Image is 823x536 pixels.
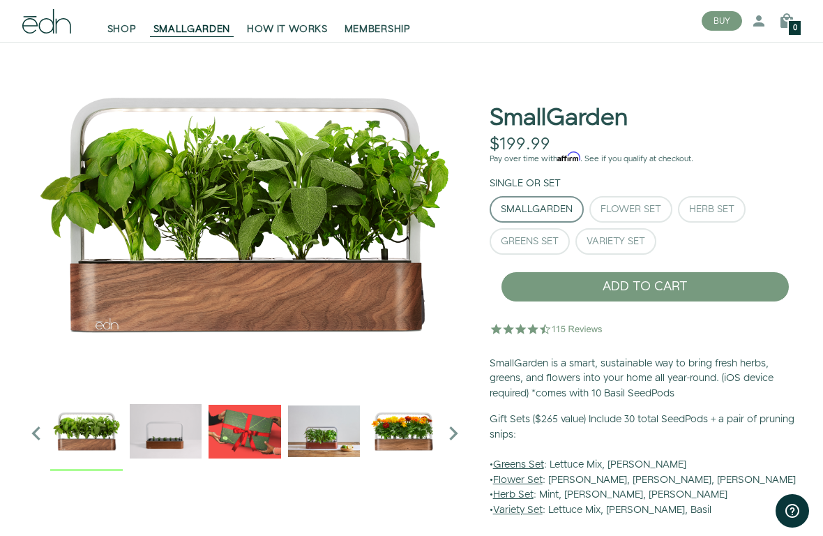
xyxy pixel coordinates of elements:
[493,503,543,517] u: Variety Set
[345,22,411,36] span: MEMBERSHIP
[493,458,544,472] u: Greens Set
[490,315,605,343] img: 4.5 star rating
[50,395,123,471] div: 1 / 6
[557,152,580,162] span: Affirm
[793,24,797,32] span: 0
[130,395,202,471] div: 2 / 6
[107,22,137,36] span: SHOP
[490,177,561,191] label: Single or Set
[493,488,534,502] u: Herb Set
[587,237,645,246] div: Variety Set
[776,494,809,529] iframe: Opens a widget where you can find more information
[22,39,467,388] img: Official-EDN-SMALLGARDEN-HERB-HERO-SLV-2000px_4096x.png
[209,395,281,471] div: 3 / 6
[501,237,559,246] div: Greens Set
[130,395,202,468] img: edn-trim-basil.2021-09-07_14_55_24_1024x.gif
[288,395,361,471] div: 4 / 6
[367,395,439,468] img: edn-smallgarden-marigold-hero-SLV-2000px_1024x.png
[336,6,419,36] a: MEMBERSHIP
[145,6,239,36] a: SMALLGARDEN
[22,39,467,388] div: 1 / 6
[490,228,570,255] button: Greens Set
[490,196,584,223] button: SmallGarden
[689,204,734,214] div: Herb Set
[288,395,361,468] img: edn-smallgarden-mixed-herbs-table-product-2000px_1024x.jpg
[501,271,790,302] button: ADD TO CART
[367,395,439,471] div: 5 / 6
[575,228,656,255] button: Variety Set
[493,473,543,487] u: Flower Set
[153,22,231,36] span: SMALLGARDEN
[702,11,742,31] button: BUY
[501,204,573,214] div: SmallGarden
[589,196,672,223] button: Flower Set
[490,135,550,155] div: $199.99
[247,22,327,36] span: HOW IT WORKS
[601,204,661,214] div: Flower Set
[50,395,123,468] img: Official-EDN-SMALLGARDEN-HERB-HERO-SLV-2000px_1024x.png
[678,196,746,223] button: Herb Set
[490,153,801,165] p: Pay over time with . See if you qualify at checkout.
[490,412,801,518] p: • : Lettuce Mix, [PERSON_NAME] • : [PERSON_NAME], [PERSON_NAME], [PERSON_NAME] • : Mint, [PERSON_...
[490,412,794,442] b: Gift Sets ($265 value) Include 30 total SeedPods + a pair of pruning snips:
[239,6,335,36] a: HOW IT WORKS
[490,105,628,131] h1: SmallGarden
[22,419,50,447] i: Previous slide
[99,6,145,36] a: SHOP
[439,419,467,447] i: Next slide
[490,357,801,402] p: SmallGarden is a smart, sustainable way to bring fresh herbs, greens, and flowers into your home ...
[209,395,281,468] img: EMAILS_-_Holiday_21_PT1_28_9986b34a-7908-4121-b1c1-9595d1e43abe_1024x.png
